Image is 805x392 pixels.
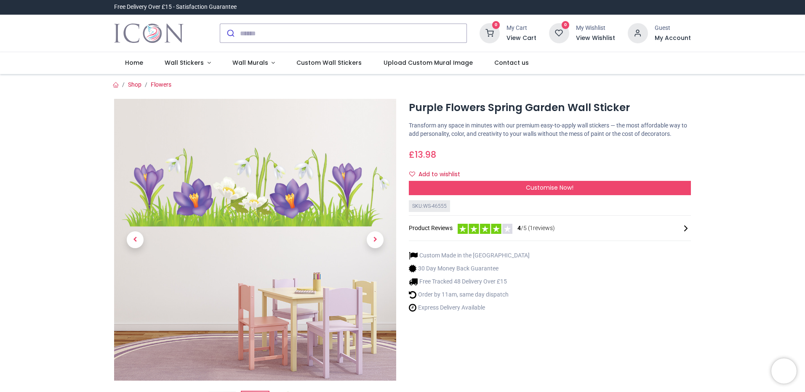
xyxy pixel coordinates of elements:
[127,231,144,248] span: Previous
[517,225,521,231] span: 4
[128,81,141,88] a: Shop
[771,358,797,384] iframe: Brevo live chat
[415,148,436,161] span: 13.98
[367,231,384,248] span: Next
[409,251,530,260] li: Custom Made in the [GEOGRAPHIC_DATA]
[409,277,530,286] li: Free Tracked 48 Delivery Over £15
[506,24,536,32] div: My Cart
[114,99,396,381] img: WS-46555-02
[151,81,171,88] a: Flowers
[409,171,415,177] i: Add to wishlist
[409,264,530,273] li: 30 Day Money Back Guarantee
[655,24,691,32] div: Guest
[480,29,500,36] a: 0
[296,58,362,67] span: Custom Wall Stickers
[492,21,500,29] sup: 0
[114,21,184,45] img: Icon Wall Stickers
[125,58,143,67] span: Home
[165,58,204,67] span: Wall Stickers
[409,303,530,312] li: Express Delivery Available
[514,3,691,11] iframe: Customer reviews powered by Trustpilot
[114,141,156,339] a: Previous
[409,148,436,161] span: £
[384,58,473,67] span: Upload Custom Mural Image
[221,52,286,74] a: Wall Murals
[409,167,467,182] button: Add to wishlistAdd to wishlist
[576,34,615,42] a: View Wishlist
[655,34,691,42] a: My Account
[409,200,450,212] div: SKU: WS-46555
[494,58,529,67] span: Contact us
[154,52,221,74] a: Wall Stickers
[506,34,536,42] a: View Cart
[409,290,530,299] li: Order by 11am, same day dispatch
[354,141,396,339] a: Next
[114,21,184,45] a: Logo of Icon Wall Stickers
[549,29,569,36] a: 0
[409,222,691,234] div: Product Reviews
[576,24,615,32] div: My Wishlist
[114,3,237,11] div: Free Delivery Over £15 - Satisfaction Guarantee
[220,24,240,42] button: Submit
[409,122,691,138] p: Transform any space in minutes with our premium easy-to-apply wall stickers — the most affordable...
[517,224,555,233] span: /5 ( 1 reviews)
[409,101,691,115] h1: Purple Flowers Spring Garden Wall Sticker
[562,21,570,29] sup: 0
[232,58,268,67] span: Wall Murals
[526,183,573,192] span: Customise Now!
